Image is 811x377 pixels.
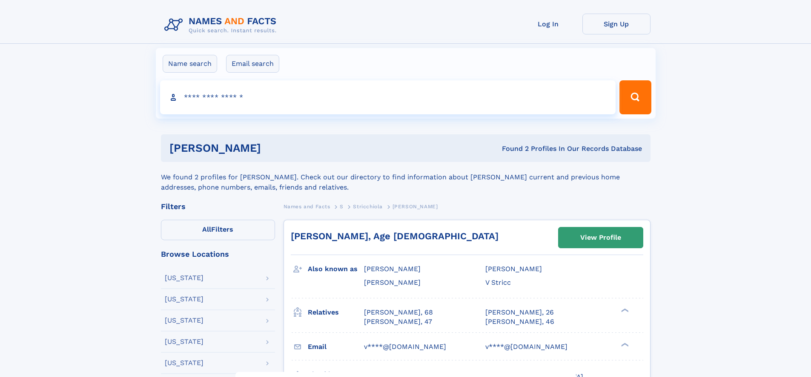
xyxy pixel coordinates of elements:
[165,360,203,366] div: [US_STATE]
[161,220,275,240] label: Filters
[393,204,438,210] span: [PERSON_NAME]
[308,262,364,276] h3: Also known as
[163,55,217,73] label: Name search
[485,308,554,317] a: [PERSON_NAME], 26
[284,201,330,212] a: Names and Facts
[169,143,381,153] h1: [PERSON_NAME]
[364,278,421,286] span: [PERSON_NAME]
[165,275,203,281] div: [US_STATE]
[161,250,275,258] div: Browse Locations
[161,162,651,193] div: We found 2 profiles for [PERSON_NAME]. Check out our directory to find information about [PERSON_...
[381,144,642,153] div: Found 2 Profiles In Our Records Database
[165,338,203,345] div: [US_STATE]
[165,296,203,303] div: [US_STATE]
[161,14,284,37] img: Logo Names and Facts
[514,14,582,34] a: Log In
[161,203,275,210] div: Filters
[165,317,203,324] div: [US_STATE]
[364,317,432,326] a: [PERSON_NAME], 47
[485,278,511,286] span: V Stricc
[485,317,554,326] a: [PERSON_NAME], 46
[353,201,383,212] a: Stricchiola
[580,228,621,247] div: View Profile
[202,225,211,233] span: All
[340,201,344,212] a: S
[364,265,421,273] span: [PERSON_NAME]
[619,80,651,114] button: Search Button
[226,55,279,73] label: Email search
[619,307,629,313] div: ❯
[364,308,433,317] a: [PERSON_NAME], 68
[582,14,651,34] a: Sign Up
[485,265,542,273] span: [PERSON_NAME]
[160,80,616,114] input: search input
[353,204,383,210] span: Stricchiola
[559,227,643,248] a: View Profile
[308,340,364,354] h3: Email
[619,342,629,347] div: ❯
[291,231,499,241] a: [PERSON_NAME], Age [DEMOGRAPHIC_DATA]
[308,305,364,320] h3: Relatives
[340,204,344,210] span: S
